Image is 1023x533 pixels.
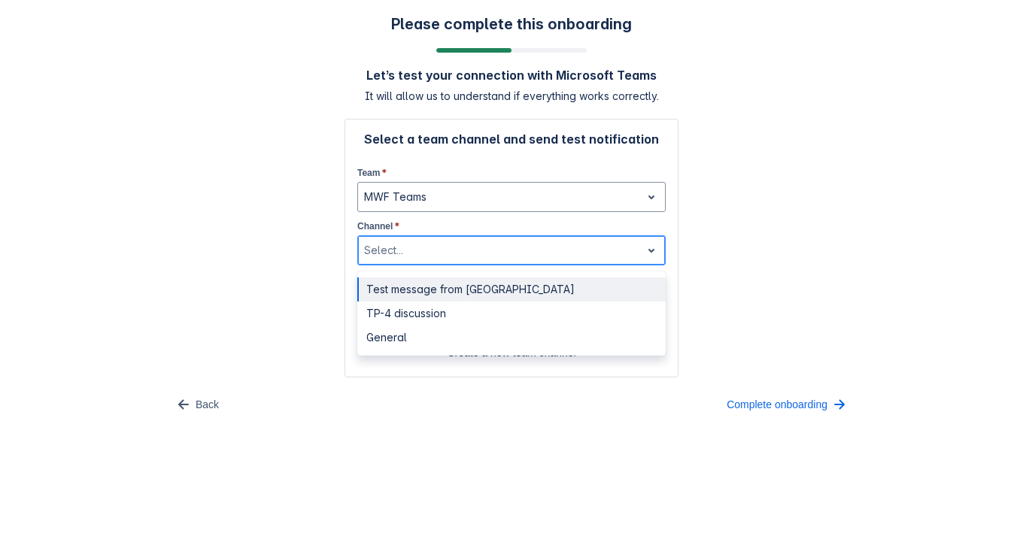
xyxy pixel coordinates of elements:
span: open [642,241,660,259]
div: TP-4 discussion [357,301,666,326]
label: Team [357,167,387,179]
span: open [642,188,660,206]
div: Test message from [GEOGRAPHIC_DATA] [357,277,666,301]
button: Back [165,392,228,416]
div: General [357,326,666,350]
span: It will allow us to understand if everything works correctly. [365,89,659,104]
button: Complete onboarding [718,392,858,416]
h4: Let’s test your connection with Microsoft Teams [366,68,657,83]
span: Complete onboarding [727,392,827,416]
span: required [393,220,399,232]
label: Channel [357,220,399,232]
span: Back [196,392,219,416]
span: required [380,167,387,178]
h3: Please complete this onboarding [391,15,632,33]
h4: Select a team channel and send test notification [364,132,659,147]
